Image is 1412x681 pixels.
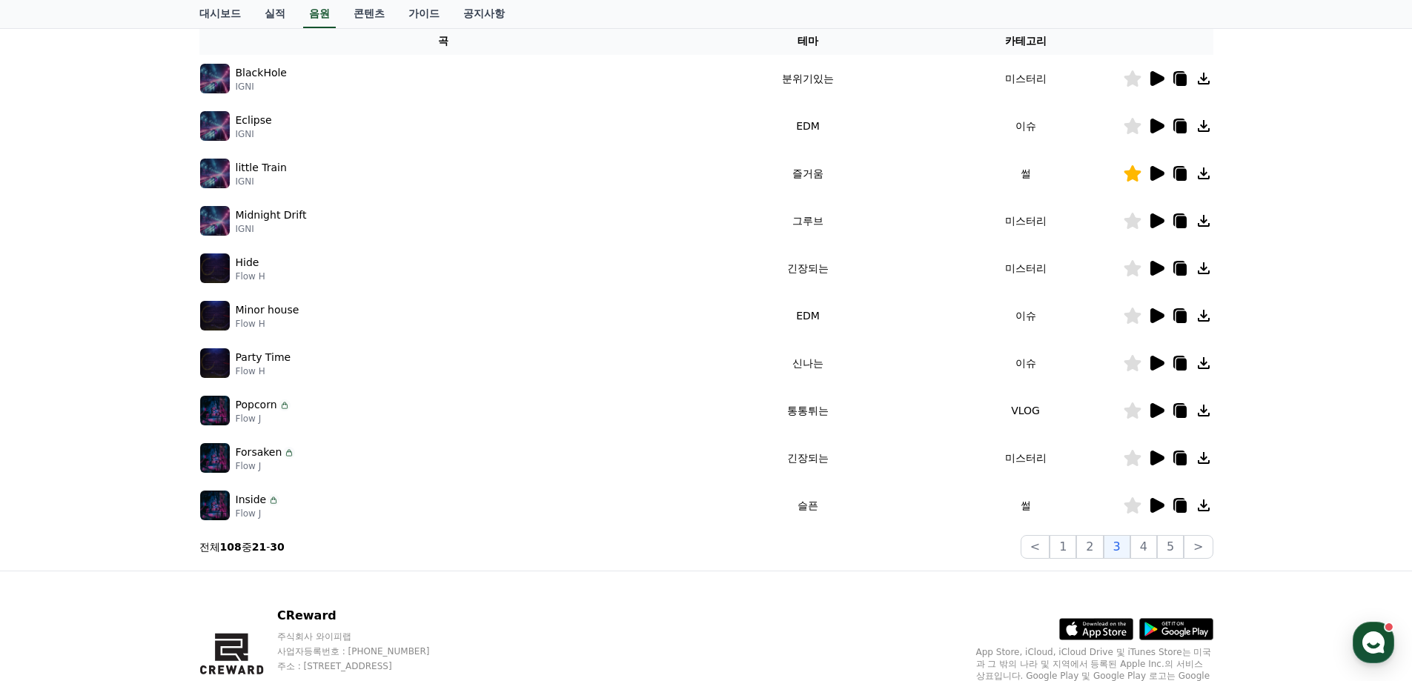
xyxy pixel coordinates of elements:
[929,292,1123,339] td: 이슈
[98,470,191,507] a: 대화
[687,55,928,102] td: 분위기있는
[1021,535,1050,559] button: <
[200,111,230,141] img: music
[236,160,287,176] p: little Train
[277,607,458,625] p: CReward
[236,176,287,187] p: IGNI
[1157,535,1184,559] button: 5
[687,197,928,245] td: 그루브
[252,541,266,553] strong: 21
[200,491,230,520] img: music
[191,470,285,507] a: 설정
[236,113,272,128] p: Eclipse
[929,27,1123,55] th: 카테고리
[220,541,242,553] strong: 108
[236,128,272,140] p: IGNI
[236,350,291,365] p: Party Time
[687,387,928,434] td: 통통튀는
[200,301,230,330] img: music
[929,339,1123,387] td: 이슈
[199,539,285,554] p: 전체 중 -
[236,65,287,81] p: BlackHole
[200,64,230,93] img: music
[236,81,287,93] p: IGNI
[200,159,230,188] img: music
[236,397,277,413] p: Popcorn
[270,541,284,553] strong: 30
[236,365,291,377] p: Flow H
[687,245,928,292] td: 긴장되는
[236,445,282,460] p: Forsaken
[1130,535,1157,559] button: 4
[200,253,230,283] img: music
[236,223,307,235] p: IGNI
[687,434,928,482] td: 긴장되는
[236,270,265,282] p: Flow H
[199,27,688,55] th: 곡
[229,492,247,504] span: 설정
[200,396,230,425] img: music
[929,102,1123,150] td: 이슈
[687,339,928,387] td: 신나는
[929,387,1123,434] td: VLOG
[687,102,928,150] td: EDM
[1104,535,1130,559] button: 3
[200,206,230,236] img: music
[277,660,458,672] p: 주소 : [STREET_ADDRESS]
[929,150,1123,197] td: 썰
[1184,535,1213,559] button: >
[236,255,259,270] p: Hide
[1050,535,1076,559] button: 1
[47,492,56,504] span: 홈
[236,492,267,508] p: Inside
[236,318,299,330] p: Flow H
[929,482,1123,529] td: 썰
[687,292,928,339] td: EDM
[687,482,928,529] td: 슬픈
[929,197,1123,245] td: 미스터리
[687,150,928,197] td: 즐거움
[929,55,1123,102] td: 미스터리
[1076,535,1103,559] button: 2
[277,631,458,642] p: 주식회사 와이피랩
[236,207,307,223] p: Midnight Drift
[236,413,291,425] p: Flow J
[277,645,458,657] p: 사업자등록번호 : [PHONE_NUMBER]
[929,245,1123,292] td: 미스터리
[687,27,928,55] th: 테마
[236,460,296,472] p: Flow J
[200,443,230,473] img: music
[4,470,98,507] a: 홈
[236,302,299,318] p: Minor house
[200,348,230,378] img: music
[236,508,280,519] p: Flow J
[136,493,153,505] span: 대화
[929,434,1123,482] td: 미스터리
